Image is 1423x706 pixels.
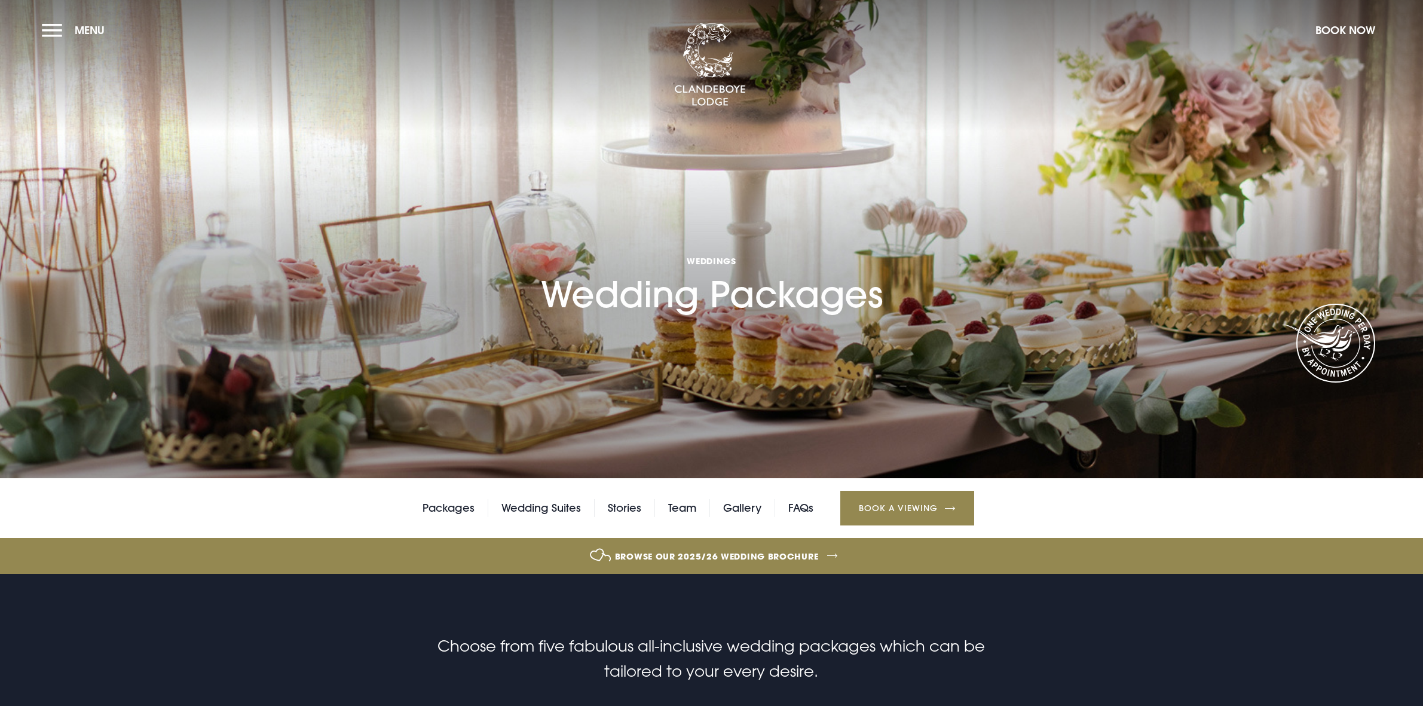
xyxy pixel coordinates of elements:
[541,169,883,316] h1: Wedding Packages
[427,634,996,684] p: Choose from five fabulous all-inclusive wedding packages which can be tailored to your every desire.
[788,499,813,517] a: FAQs
[1309,17,1381,43] button: Book Now
[668,499,696,517] a: Team
[541,255,883,267] span: Weddings
[674,23,746,107] img: Clandeboye Lodge
[723,499,761,517] a: Gallery
[501,499,581,517] a: Wedding Suites
[42,17,111,43] button: Menu
[608,499,641,517] a: Stories
[423,499,475,517] a: Packages
[840,491,974,525] a: Book a Viewing
[75,23,105,37] span: Menu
